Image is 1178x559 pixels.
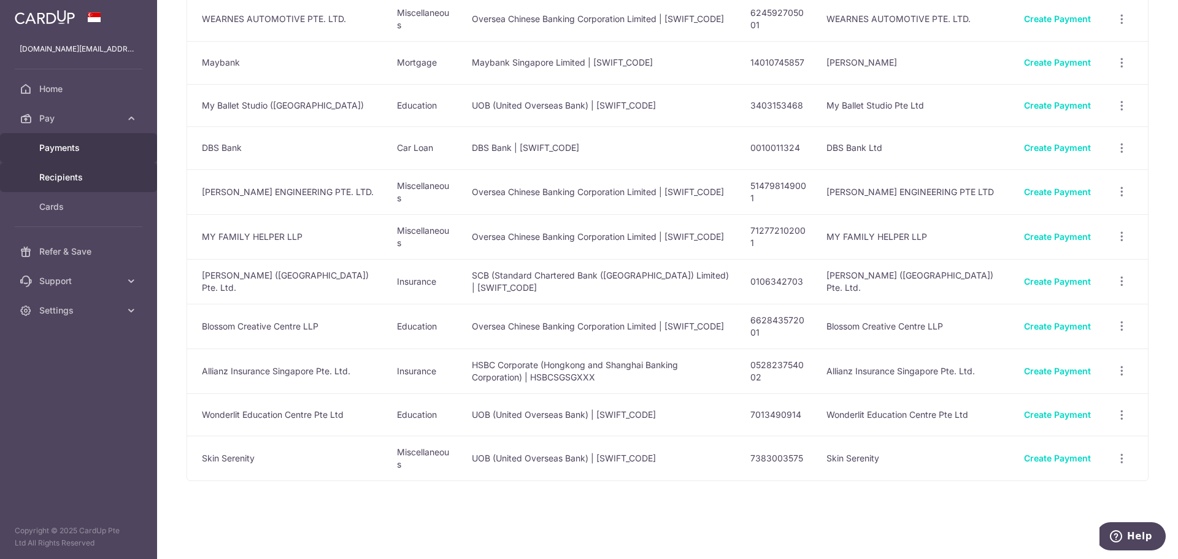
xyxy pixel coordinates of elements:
td: Oversea Chinese Banking Corporation Limited | [SWIFT_CODE] [462,169,741,214]
td: 7013490914 [741,393,817,436]
td: HSBC Corporate (Hongkong and Shanghai Banking Corporation) | HSBCSGSGXXX [462,349,741,393]
td: [PERSON_NAME] ([GEOGRAPHIC_DATA]) Pte. Ltd. [817,259,1014,304]
td: Miscellaneous [387,214,462,259]
td: [PERSON_NAME] ENGINEERING PTE. LTD. [187,169,387,214]
td: MY FAMILY HELPER LLP [187,214,387,259]
td: 3403153468 [741,84,817,127]
span: Settings [39,304,120,317]
td: UOB (United Overseas Bank) | [SWIFT_CODE] [462,393,741,436]
a: Create Payment [1024,276,1091,287]
td: Mortgage [387,41,462,84]
td: Education [387,304,462,349]
p: [DOMAIN_NAME][EMAIL_ADDRESS][DOMAIN_NAME] [20,43,137,55]
td: Allianz Insurance Singapore Pte. Ltd. [187,349,387,393]
td: MY FAMILY HELPER LLP [817,214,1014,259]
a: Create Payment [1024,142,1091,153]
a: Create Payment [1024,57,1091,67]
a: Create Payment [1024,13,1091,24]
td: Miscellaneous [387,436,462,480]
a: Create Payment [1024,453,1091,463]
a: Create Payment [1024,409,1091,420]
td: Skin Serenity [187,436,387,480]
td: Miscellaneous [387,169,462,214]
iframe: Opens a widget where you can find more information [1099,522,1166,553]
td: Maybank Singapore Limited | [SWIFT_CODE] [462,41,741,84]
span: Pay [39,112,120,125]
span: Refer & Save [39,245,120,258]
td: SCB (Standard Chartered Bank ([GEOGRAPHIC_DATA]) Limited) | [SWIFT_CODE] [462,259,741,304]
td: Wonderlit Education Centre Pte Ltd [187,393,387,436]
td: 7383003575 [741,436,817,480]
span: Recipients [39,171,120,183]
span: Home [39,83,120,95]
td: Insurance [387,349,462,393]
td: 662843572001 [741,304,817,349]
td: Allianz Insurance Singapore Pte. Ltd. [817,349,1014,393]
td: DBS Bank Ltd [817,126,1014,169]
td: Insurance [387,259,462,304]
td: [PERSON_NAME] ENGINEERING PTE LTD [817,169,1014,214]
td: My Ballet Studio ([GEOGRAPHIC_DATA]) [187,84,387,127]
td: Skin Serenity [817,436,1014,480]
img: CardUp [15,10,75,25]
a: Create Payment [1024,366,1091,376]
td: 14010745857 [741,41,817,84]
td: Oversea Chinese Banking Corporation Limited | [SWIFT_CODE] [462,304,741,349]
td: Blossom Creative Centre LLP [817,304,1014,349]
td: 514798149001 [741,169,817,214]
span: Cards [39,201,120,213]
td: Education [387,84,462,127]
td: [PERSON_NAME] [817,41,1014,84]
td: DBS Bank [187,126,387,169]
td: UOB (United Overseas Bank) | [SWIFT_CODE] [462,84,741,127]
td: 712772102001 [741,214,817,259]
span: Payments [39,142,120,154]
td: 0106342703 [741,259,817,304]
td: 0010011324 [741,126,817,169]
td: Wonderlit Education Centre Pte Ltd [817,393,1014,436]
a: Create Payment [1024,321,1091,331]
td: Blossom Creative Centre LLP [187,304,387,349]
a: Create Payment [1024,231,1091,242]
a: Create Payment [1024,100,1091,110]
td: Education [387,393,462,436]
td: [PERSON_NAME] ([GEOGRAPHIC_DATA]) Pte. Ltd. [187,259,387,304]
td: Oversea Chinese Banking Corporation Limited | [SWIFT_CODE] [462,214,741,259]
a: Create Payment [1024,187,1091,197]
td: 052823754002 [741,349,817,393]
span: Support [39,275,120,287]
td: My Ballet Studio Pte Ltd [817,84,1014,127]
td: UOB (United Overseas Bank) | [SWIFT_CODE] [462,436,741,480]
td: DBS Bank | [SWIFT_CODE] [462,126,741,169]
td: Car Loan [387,126,462,169]
td: Maybank [187,41,387,84]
